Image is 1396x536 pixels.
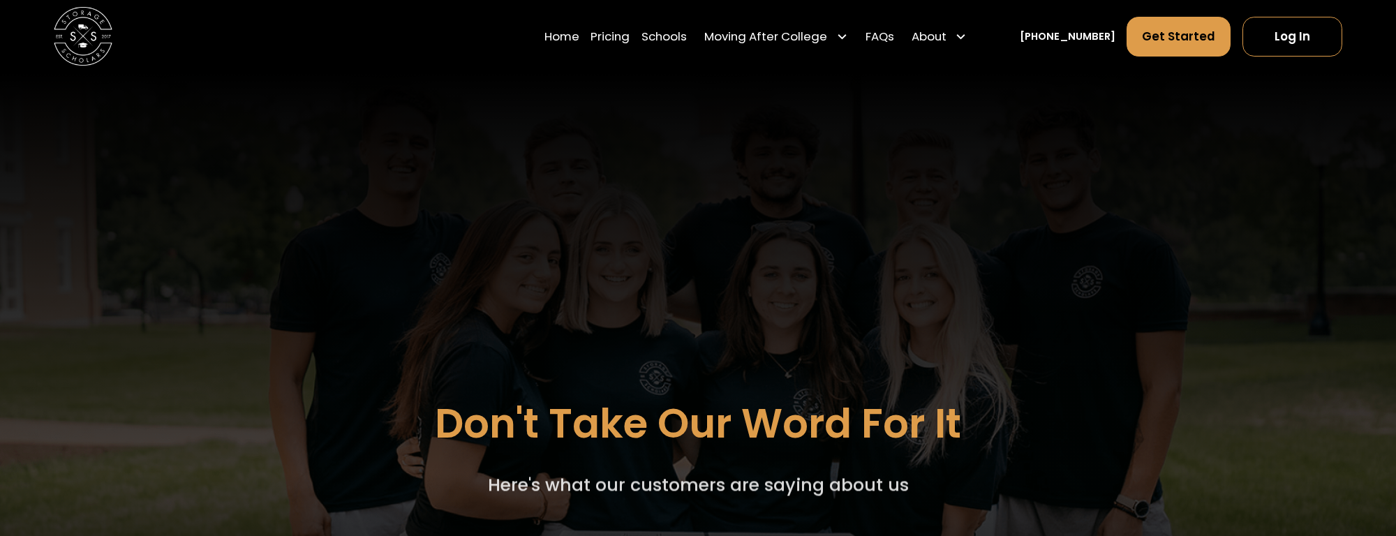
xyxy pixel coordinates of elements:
a: Home [544,16,579,57]
div: Moving After College [699,16,854,57]
a: Pricing [591,16,630,57]
a: FAQs [866,16,894,57]
a: [PHONE_NUMBER] [1020,29,1115,44]
div: About [905,16,972,57]
img: Storage Scholars main logo [54,7,112,66]
a: Schools [641,16,687,57]
a: Get Started [1127,17,1231,57]
p: Here's what our customers are saying about us [488,472,909,498]
div: About [912,28,946,45]
h1: Don't Take Our Word For It [435,401,961,445]
a: Log In [1242,17,1342,57]
div: Moving After College [704,28,827,45]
